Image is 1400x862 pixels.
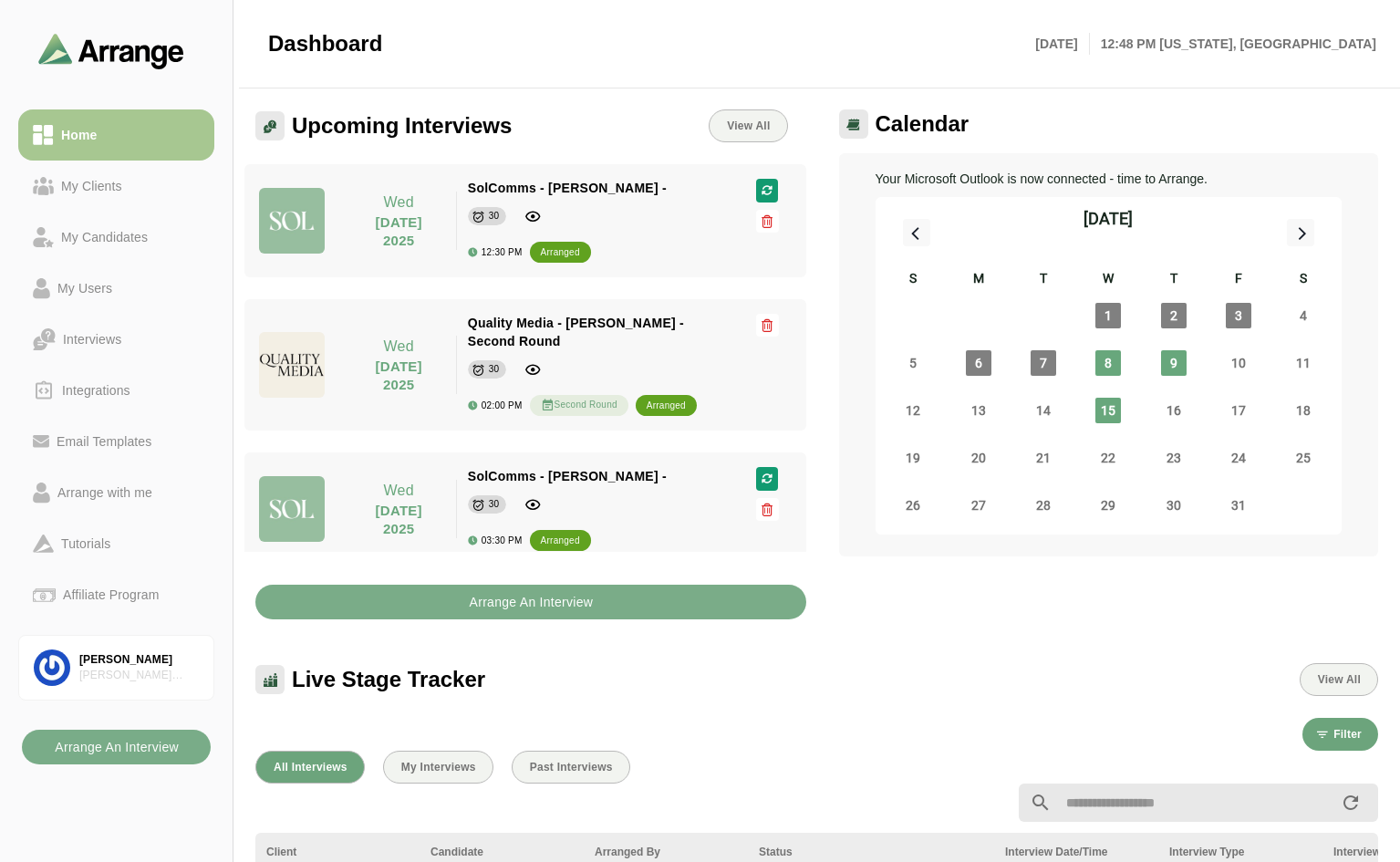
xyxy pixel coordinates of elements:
[1031,398,1056,423] span: Tuesday, October 14, 2025
[1095,350,1121,376] span: Wednesday, October 8, 2025
[1031,350,1056,376] span: Tuesday, October 7, 2025
[709,109,787,142] a: View All
[1031,445,1056,471] span: Tuesday, October 21, 2025
[726,119,770,132] span: View All
[468,469,667,483] span: SolComms - [PERSON_NAME] -
[468,535,523,545] div: 03:30 PM
[1226,445,1251,471] span: Friday, October 24, 2025
[1095,493,1121,518] span: Wednesday, October 29, 2025
[541,244,580,262] div: arranged
[1226,303,1251,328] span: Friday, October 3, 2025
[259,332,325,398] img: quality_media_logo.jpg
[18,109,214,161] a: Home
[18,569,214,620] a: Affiliate Program
[468,247,523,257] div: 12:30 PM
[1226,493,1251,518] span: Friday, October 31, 2025
[966,398,991,423] span: Monday, October 13, 2025
[353,192,445,213] p: Wed
[468,181,667,195] span: SolComms - [PERSON_NAME] -
[22,730,211,764] button: Arrange An Interview
[38,33,184,68] img: arrangeai-name-small-logo.4d2b8aee.svg
[876,168,1343,190] p: Your Microsoft Outlook is now connected - time to Arrange.
[1095,303,1121,328] span: Wednesday, October 1, 2025
[966,445,991,471] span: Monday, October 20, 2025
[529,761,613,774] span: Past Interviews
[54,730,179,764] b: Arrange An Interview
[1333,728,1362,741] span: Filter
[489,360,500,379] div: 30
[273,761,347,774] span: All Interviews
[430,844,573,860] div: Candidate
[530,395,628,416] div: Second Round
[1302,718,1378,751] button: Filter
[259,188,325,254] img: solcomms_logo.jpg
[1161,445,1187,471] span: Thursday, October 23, 2025
[55,379,138,401] div: Integrations
[1161,493,1187,518] span: Thursday, October 30, 2025
[1095,445,1121,471] span: Wednesday, October 22, 2025
[1291,303,1316,328] span: Saturday, October 4, 2025
[1226,398,1251,423] span: Friday, October 17, 2025
[56,584,166,606] div: Affiliate Program
[18,365,214,416] a: Integrations
[1317,673,1361,686] span: View All
[647,397,686,415] div: arranged
[1161,350,1187,376] span: Thursday, October 9, 2025
[468,400,523,410] div: 02:00 PM
[50,277,119,299] div: My Users
[900,350,926,376] span: Sunday, October 5, 2025
[900,445,926,471] span: Sunday, October 19, 2025
[1169,844,1312,860] div: Interview Type
[1291,445,1316,471] span: Saturday, October 25, 2025
[266,844,409,860] div: Client
[1271,268,1336,292] div: S
[54,226,155,248] div: My Candidates
[79,652,199,668] div: [PERSON_NAME]
[1011,268,1075,292] div: T
[881,268,946,292] div: S
[292,112,512,140] span: Upcoming Interviews
[18,212,214,263] a: My Candidates
[1035,33,1089,55] p: [DATE]
[1005,844,1147,860] div: Interview Date/Time
[400,761,476,774] span: My Interviews
[489,495,500,514] div: 30
[1291,398,1316,423] span: Saturday, October 18, 2025
[255,585,806,619] button: Arrange An Interview
[1206,268,1270,292] div: F
[18,635,214,701] a: [PERSON_NAME][PERSON_NAME] Associates
[50,482,160,504] div: Arrange with me
[353,336,445,358] p: Wed
[1031,493,1056,518] span: Tuesday, October 28, 2025
[49,431,159,452] div: Email Templates
[966,350,991,376] span: Monday, October 6, 2025
[1084,206,1133,232] div: [DATE]
[595,844,737,860] div: Arranged By
[489,207,500,225] div: 30
[353,480,445,502] p: Wed
[1076,268,1141,292] div: W
[1300,663,1378,696] button: View All
[18,518,214,569] a: Tutorials
[541,532,580,550] div: arranged
[900,493,926,518] span: Sunday, October 26, 2025
[1291,350,1316,376] span: Saturday, October 11, 2025
[353,358,445,394] p: [DATE] 2025
[1090,33,1376,55] p: 12:48 PM [US_STATE], [GEOGRAPHIC_DATA]
[383,751,493,784] button: My Interviews
[18,263,214,314] a: My Users
[268,30,382,57] span: Dashboard
[759,844,983,860] div: Status
[259,476,325,542] img: solcomms_logo.jpg
[18,161,214,212] a: My Clients
[468,316,684,348] span: Quality Media - [PERSON_NAME] - Second Round
[900,398,926,423] span: Sunday, October 12, 2025
[353,213,445,250] p: [DATE] 2025
[292,666,485,693] span: Live Stage Tracker
[1141,268,1206,292] div: T
[255,751,365,784] button: All Interviews
[1161,398,1187,423] span: Thursday, October 16, 2025
[966,493,991,518] span: Monday, October 27, 2025
[1161,303,1187,328] span: Thursday, October 2, 2025
[56,328,129,350] div: Interviews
